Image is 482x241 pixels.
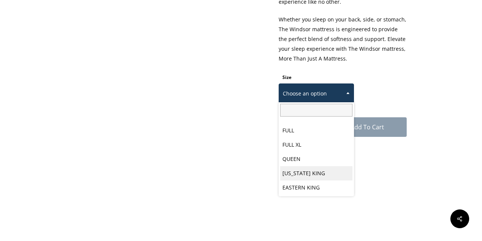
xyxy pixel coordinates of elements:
li: FULL [280,123,352,138]
li: FULL XL [280,138,352,152]
li: [US_STATE] KING [280,166,352,180]
span: Choose an option [279,83,354,104]
label: Size [282,74,291,80]
span: Choose an option [279,86,354,102]
button: Add to cart [328,117,407,137]
p: Whether you sleep on your back, side, or stomach, The Windsor mattress is engineered to provide t... [279,15,407,71]
li: EASTERN KING [280,180,352,195]
li: QUEEN [280,152,352,166]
